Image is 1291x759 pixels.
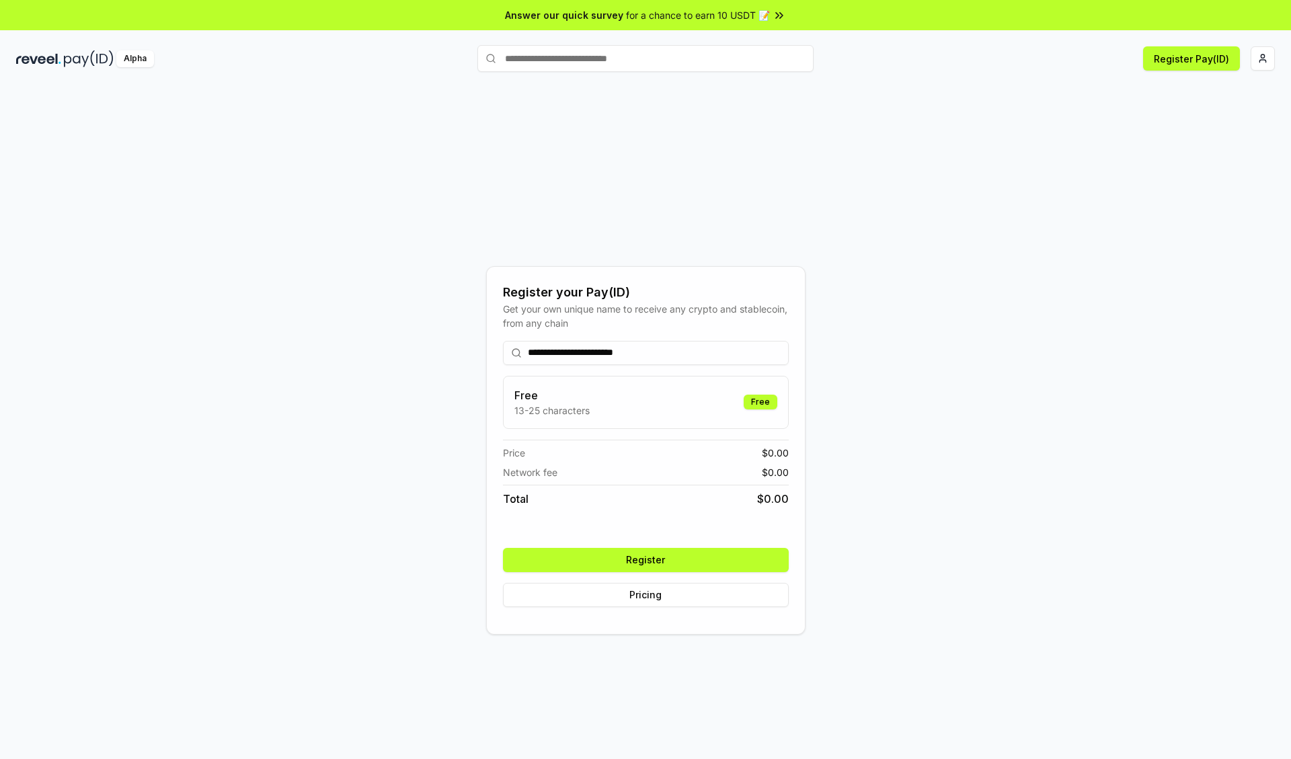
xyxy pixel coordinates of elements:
[744,395,777,409] div: Free
[116,50,154,67] div: Alpha
[626,8,770,22] span: for a chance to earn 10 USDT 📝
[64,50,114,67] img: pay_id
[762,446,789,460] span: $ 0.00
[503,548,789,572] button: Register
[762,465,789,479] span: $ 0.00
[503,583,789,607] button: Pricing
[16,50,61,67] img: reveel_dark
[514,387,590,403] h3: Free
[503,283,789,302] div: Register your Pay(ID)
[503,491,529,507] span: Total
[514,403,590,417] p: 13-25 characters
[503,465,557,479] span: Network fee
[503,446,525,460] span: Price
[505,8,623,22] span: Answer our quick survey
[1143,46,1240,71] button: Register Pay(ID)
[757,491,789,507] span: $ 0.00
[503,302,789,330] div: Get your own unique name to receive any crypto and stablecoin, from any chain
